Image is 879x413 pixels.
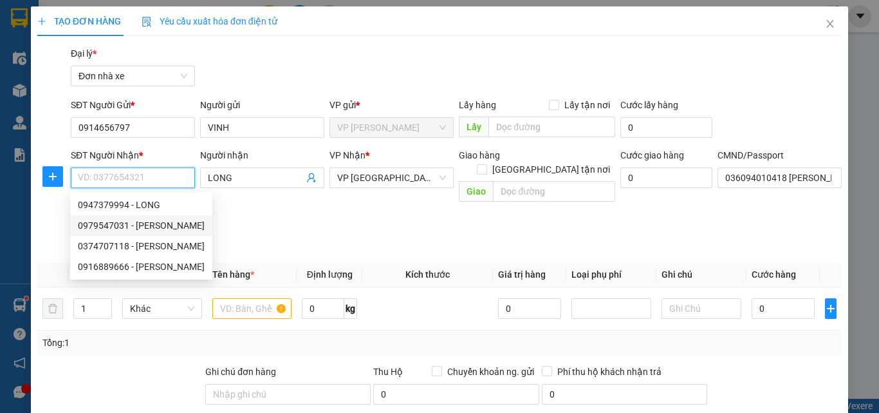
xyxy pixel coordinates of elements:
[620,150,684,160] label: Cước giao hàng
[200,98,324,112] div: Người gửi
[71,48,97,59] span: Đại lý
[79,66,187,86] span: Đơn nhà xe
[459,181,493,202] span: Giao
[498,298,561,319] input: 0
[70,236,212,256] div: 0374707118 - ĐỖ VĂN HƯNG
[142,16,277,26] span: Yêu cầu xuất hóa đơn điện tử
[559,98,615,112] span: Lấy tận nơi
[78,218,205,233] div: 0979547031 - [PERSON_NAME]
[37,17,46,26] span: plus
[344,298,357,319] span: kg
[487,162,615,177] span: [GEOGRAPHIC_DATA] tận nơi
[459,117,488,137] span: Lấy
[307,269,353,280] span: Định lượng
[337,168,446,187] span: VP Nam Định
[329,98,454,112] div: VP gửi
[70,195,212,215] div: 0947379994 - LONG
[552,365,667,379] span: Phí thu hộ khách nhận trả
[306,173,317,183] span: user-add
[42,298,63,319] button: delete
[78,198,205,212] div: 0947379994 - LONG
[442,365,539,379] span: Chuyển khoản ng. gửi
[498,269,546,280] span: Giá trị hàng
[142,17,152,27] img: icon
[459,150,500,160] span: Giao hàng
[812,6,848,43] button: Close
[373,367,403,377] span: Thu Hộ
[43,171,62,182] span: plus
[656,262,746,287] th: Ghi chú
[488,117,615,137] input: Dọc đường
[566,262,656,287] th: Loại phụ phí
[42,336,340,350] div: Tổng: 1
[662,298,741,319] input: Ghi Chú
[826,303,836,314] span: plus
[752,269,796,280] span: Cước hàng
[70,256,212,277] div: 0916889666 - Thế Khánh
[130,299,194,318] span: Khác
[205,367,276,377] label: Ghi chú đơn hàng
[200,148,324,162] div: Người nhận
[717,148,842,162] div: CMND/Passport
[825,19,835,29] span: close
[205,384,371,405] input: Ghi chú đơn hàng
[459,100,496,110] span: Lấy hàng
[78,239,205,253] div: 0374707118 - [PERSON_NAME]
[37,16,121,26] span: TẠO ĐƠN HÀNG
[71,148,195,162] div: SĐT Người Nhận
[212,269,254,280] span: Tên hàng
[493,181,615,202] input: Dọc đường
[337,118,446,137] span: VP Ngọc Hồi
[42,166,63,187] button: plus
[78,260,205,274] div: 0916889666 - [PERSON_NAME]
[212,298,292,319] input: VD: Bàn, Ghế
[329,150,365,160] span: VP Nhận
[825,298,837,319] button: plus
[71,98,195,112] div: SĐT Người Gửi
[620,168,712,188] input: Cước giao hàng
[620,100,678,110] label: Cước lấy hàng
[620,117,712,138] input: Cước lấy hàng
[405,269,450,280] span: Kích thước
[70,215,212,236] div: 0979547031 - NGUYỄN QUANG HUY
